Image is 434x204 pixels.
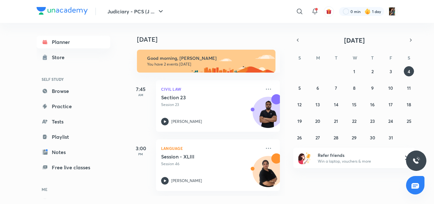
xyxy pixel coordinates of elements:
p: Win a laptop, vouchers & more [318,158,396,164]
button: October 15, 2025 [349,99,359,109]
button: October 12, 2025 [295,99,305,109]
button: [DATE] [302,36,406,45]
abbr: Wednesday [353,55,357,61]
button: October 23, 2025 [367,116,377,126]
p: Civil Law [161,85,261,93]
button: October 29, 2025 [349,132,359,143]
a: Practice [37,100,110,113]
button: October 18, 2025 [404,99,414,109]
button: October 20, 2025 [313,116,323,126]
img: Avatar [253,159,283,190]
button: October 2, 2025 [367,66,377,76]
img: referral [298,151,311,164]
abbr: October 24, 2025 [388,118,393,124]
abbr: October 3, 2025 [390,68,392,74]
button: October 7, 2025 [331,83,341,93]
button: October 5, 2025 [295,83,305,93]
a: Free live classes [37,161,110,174]
abbr: October 15, 2025 [352,102,356,108]
h4: [DATE] [137,36,286,43]
button: October 19, 2025 [295,116,305,126]
h6: SELF STUDY [37,74,110,85]
h5: Section 23 [161,94,240,101]
button: October 30, 2025 [367,132,377,143]
img: Mahima Saini [387,6,397,17]
h5: 7:45 [128,85,153,93]
button: October 28, 2025 [331,132,341,143]
abbr: October 19, 2025 [297,118,302,124]
abbr: October 9, 2025 [371,85,374,91]
abbr: October 10, 2025 [388,85,393,91]
button: October 16, 2025 [367,99,377,109]
abbr: October 31, 2025 [389,135,393,141]
button: October 9, 2025 [367,83,377,93]
h5: 3:00 [128,144,153,152]
button: avatar [324,6,334,17]
span: [DATE] [344,36,365,45]
abbr: October 8, 2025 [353,85,356,91]
h6: Refer friends [318,152,396,158]
a: Playlist [37,130,110,143]
abbr: October 30, 2025 [370,135,375,141]
p: AM [128,93,153,97]
p: Language [161,144,261,152]
button: October 27, 2025 [313,132,323,143]
p: Session 23 [161,102,261,108]
abbr: October 16, 2025 [370,102,375,108]
img: streak [364,8,371,15]
button: October 10, 2025 [386,83,396,93]
abbr: October 1, 2025 [353,68,355,74]
a: Browse [37,85,110,97]
h5: Session - XLIII [161,153,240,160]
abbr: Sunday [298,55,301,61]
p: Session 46 [161,161,261,167]
button: October 8, 2025 [349,83,359,93]
abbr: Monday [316,55,320,61]
button: October 4, 2025 [404,66,414,76]
button: October 14, 2025 [331,99,341,109]
p: [PERSON_NAME] [171,119,202,124]
abbr: October 4, 2025 [408,68,410,74]
img: Company Logo [37,7,88,15]
abbr: October 2, 2025 [371,68,374,74]
h6: Good morning, [PERSON_NAME] [147,55,270,61]
abbr: Saturday [408,55,410,61]
a: Tests [37,115,110,128]
abbr: October 12, 2025 [297,102,302,108]
abbr: October 27, 2025 [315,135,320,141]
img: avatar [326,9,332,14]
abbr: Thursday [371,55,374,61]
button: October 17, 2025 [386,99,396,109]
p: You have 2 events [DATE] [147,62,270,67]
abbr: October 13, 2025 [315,102,320,108]
abbr: October 29, 2025 [352,135,356,141]
abbr: October 18, 2025 [407,102,411,108]
img: morning [137,50,275,73]
button: October 22, 2025 [349,116,359,126]
abbr: October 5, 2025 [298,85,301,91]
button: October 26, 2025 [295,132,305,143]
a: Store [37,51,110,64]
h6: ME [37,184,110,195]
button: Judiciary - PCS (J ... [104,5,168,18]
abbr: October 11, 2025 [407,85,411,91]
abbr: October 22, 2025 [352,118,356,124]
a: Planner [37,36,110,48]
abbr: October 6, 2025 [316,85,319,91]
abbr: October 26, 2025 [297,135,302,141]
p: PM [128,152,153,156]
button: October 6, 2025 [313,83,323,93]
a: Company Logo [37,7,88,16]
abbr: October 7, 2025 [335,85,337,91]
abbr: October 17, 2025 [389,102,393,108]
button: October 13, 2025 [313,99,323,109]
a: Notes [37,146,110,158]
button: October 11, 2025 [404,83,414,93]
abbr: October 21, 2025 [334,118,338,124]
button: October 24, 2025 [386,116,396,126]
img: ttu [412,157,420,165]
abbr: October 20, 2025 [315,118,320,124]
button: October 21, 2025 [331,116,341,126]
abbr: October 14, 2025 [334,102,338,108]
abbr: October 28, 2025 [334,135,338,141]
